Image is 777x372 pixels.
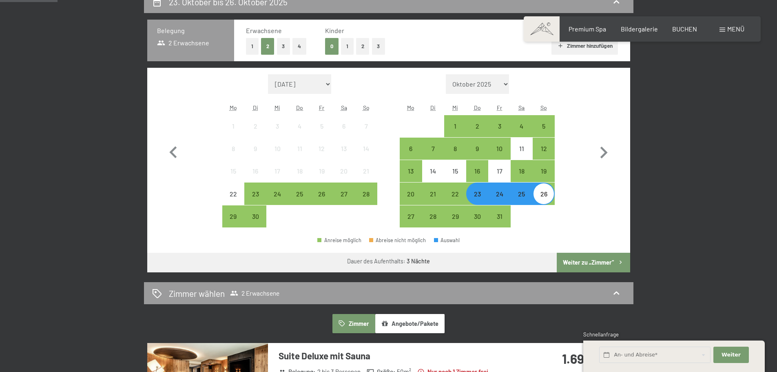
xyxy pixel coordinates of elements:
div: 8 [445,145,465,166]
div: Mon Oct 27 2025 [400,205,422,227]
div: Thu Oct 09 2025 [466,138,488,160]
div: 13 [334,145,354,166]
div: Anreise möglich [444,115,466,137]
h2: Zimmer wählen [169,287,225,299]
button: 1 [246,38,259,55]
div: Mon Sep 29 2025 [222,205,244,227]
div: Fri Oct 24 2025 [488,183,510,205]
div: 23 [467,191,487,211]
abbr: Dienstag [430,104,436,111]
div: Anreise nicht möglich [222,183,244,205]
div: Tue Sep 16 2025 [244,160,266,182]
button: 2 [261,38,274,55]
div: Anreise möglich [466,160,488,182]
div: Wed Sep 10 2025 [266,138,288,160]
div: Thu Sep 18 2025 [289,160,311,182]
div: Fri Oct 31 2025 [488,205,510,227]
a: Premium Spa [569,25,606,33]
div: Thu Oct 23 2025 [466,183,488,205]
div: Anreise nicht möglich [488,160,510,182]
div: Anreise möglich [466,138,488,160]
div: 19 [312,168,332,188]
abbr: Dienstag [253,104,258,111]
div: 23 [245,191,266,211]
div: Anreise möglich [355,183,377,205]
div: Sat Sep 20 2025 [333,160,355,182]
div: Wed Oct 08 2025 [444,138,466,160]
div: 22 [445,191,465,211]
div: Anreise nicht möglich [266,138,288,160]
div: Anreise möglich [333,183,355,205]
button: 2 [356,38,370,55]
div: 20 [401,191,421,211]
div: 14 [356,145,376,166]
div: Anreise nicht möglich [222,115,244,137]
div: Wed Sep 03 2025 [266,115,288,137]
div: 6 [334,123,354,143]
div: 4 [290,123,310,143]
abbr: Sonntag [363,104,370,111]
div: Anreise nicht möglich [311,160,333,182]
button: 3 [372,38,385,55]
div: 17 [267,168,288,188]
div: Tue Sep 23 2025 [244,183,266,205]
div: Tue Sep 02 2025 [244,115,266,137]
div: 6 [401,145,421,166]
div: Anreise möglich [488,138,510,160]
div: Mon Oct 06 2025 [400,138,422,160]
div: Wed Sep 17 2025 [266,160,288,182]
div: 24 [489,191,509,211]
div: Sun Oct 05 2025 [533,115,555,137]
div: 17 [489,168,509,188]
div: 5 [312,123,332,143]
abbr: Montag [230,104,237,111]
div: Anreise nicht möglich [222,160,244,182]
div: 21 [356,168,376,188]
div: Mon Sep 01 2025 [222,115,244,137]
div: Anreise möglich [511,160,533,182]
div: Sat Sep 13 2025 [333,138,355,160]
div: 19 [533,168,554,188]
div: Anreise nicht möglich [311,115,333,137]
div: Sat Oct 04 2025 [511,115,533,137]
a: BUCHEN [672,25,697,33]
span: Bildergalerie [621,25,658,33]
div: 29 [445,213,465,234]
div: Abreise nicht möglich [369,238,426,243]
div: 10 [489,145,509,166]
div: Thu Oct 02 2025 [466,115,488,137]
div: Dauer des Aufenthalts: [347,257,430,265]
abbr: Samstag [341,104,347,111]
div: 27 [334,191,354,211]
abbr: Freitag [319,104,324,111]
div: Anreise möglich [466,183,488,205]
div: Sun Sep 28 2025 [355,183,377,205]
abbr: Freitag [497,104,502,111]
div: Anreise nicht möglich [222,138,244,160]
div: Anreise nicht möglich [244,160,266,182]
div: Thu Sep 25 2025 [289,183,311,205]
div: Anreise möglich [466,205,488,227]
div: Fri Sep 26 2025 [311,183,333,205]
div: 12 [312,145,332,166]
div: 18 [290,168,310,188]
div: Anreise möglich [400,183,422,205]
div: Tue Sep 30 2025 [244,205,266,227]
div: Anreise nicht möglich [289,138,311,160]
div: 26 [312,191,332,211]
div: Sun Sep 21 2025 [355,160,377,182]
button: 1 [341,38,354,55]
div: Anreise nicht möglich [355,138,377,160]
div: Anreise möglich [533,138,555,160]
abbr: Mittwoch [274,104,280,111]
span: Weiter [722,351,741,359]
div: 8 [223,145,244,166]
div: Fri Oct 10 2025 [488,138,510,160]
div: 31 [489,213,509,234]
div: Anreise möglich [444,138,466,160]
span: 2 Erwachsene [157,38,210,47]
div: Sun Oct 26 2025 [533,183,555,205]
div: Anreise möglich [488,115,510,137]
div: Thu Oct 30 2025 [466,205,488,227]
